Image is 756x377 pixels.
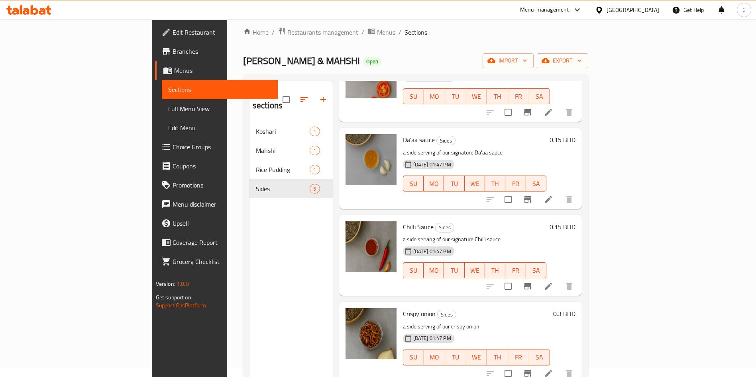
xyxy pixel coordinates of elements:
[742,6,746,14] span: C
[509,178,522,189] span: FR
[505,262,526,278] button: FR
[314,90,333,109] button: Add section
[410,161,454,168] span: [DATE] 01:47 PM
[173,199,272,209] span: Menu disclaimer
[310,127,320,136] div: items
[526,176,546,191] button: SA
[177,279,189,289] span: 1.0.0
[529,178,543,189] span: SA
[544,281,553,291] a: Edit menu item
[550,221,575,232] h6: 0.15 BHD
[295,90,314,109] span: Sort sections
[256,146,310,155] span: Mahshi
[532,352,547,363] span: SA
[310,146,320,155] div: items
[173,257,272,266] span: Grocery Checklist
[173,161,272,171] span: Coupons
[550,134,575,145] h6: 0.15 BHD
[173,180,272,190] span: Promotions
[162,80,278,99] a: Sections
[173,219,272,228] span: Upsell
[518,190,537,209] button: Branch-specific-item
[403,88,424,104] button: SU
[156,300,206,311] a: Support.OpsPlatform
[377,27,395,37] span: Menus
[518,277,537,296] button: Branch-specific-item
[465,176,485,191] button: WE
[155,156,278,176] a: Coupons
[168,123,272,133] span: Edit Menu
[346,221,397,272] img: Chilli Sauce
[511,352,526,363] span: FR
[435,223,454,232] div: Sides
[155,252,278,271] a: Grocery Checklist
[487,350,508,365] button: TH
[526,262,546,278] button: SA
[468,178,482,189] span: WE
[427,352,442,363] span: MO
[529,350,550,365] button: SA
[399,27,401,37] li: /
[448,352,463,363] span: TU
[155,176,278,195] a: Promotions
[436,223,454,232] span: Sides
[403,148,547,158] p: a side serving of our signature Da'aa sauce
[310,165,320,174] div: items
[437,136,455,145] span: Sides
[310,147,319,154] span: 1
[155,137,278,156] a: Choice Groups
[278,27,358,37] a: Restaurants management
[310,166,319,174] span: 1
[468,265,482,276] span: WE
[466,88,487,104] button: WE
[543,56,582,66] span: export
[403,350,424,365] button: SU
[168,104,272,113] span: Full Menu View
[424,262,444,278] button: MO
[560,190,579,209] button: delete
[403,134,435,146] span: Da'aa sauce
[508,88,529,104] button: FR
[483,53,534,68] button: import
[447,178,461,189] span: TU
[173,27,272,37] span: Edit Restaurant
[168,85,272,94] span: Sections
[500,278,516,295] span: Select to update
[173,47,272,56] span: Branches
[500,191,516,208] span: Select to update
[249,122,333,141] div: Koshari1
[500,104,516,121] span: Select to update
[427,91,442,102] span: MO
[155,23,278,42] a: Edit Restaurant
[173,238,272,247] span: Coverage Report
[243,52,360,70] span: [PERSON_NAME] & MAHSHI
[249,160,333,179] div: Rice Pudding1
[544,107,553,117] a: Edit menu item
[520,5,569,15] div: Menu-management
[485,262,505,278] button: TH
[447,265,461,276] span: TU
[424,350,445,365] button: MO
[346,134,397,185] img: Da'aa sauce
[508,350,529,365] button: FR
[445,350,466,365] button: TU
[403,234,547,244] p: a side serving of our signature Chilli sauce
[162,99,278,118] a: Full Menu View
[444,176,464,191] button: TU
[363,58,381,65] span: Open
[403,176,424,191] button: SU
[155,61,278,80] a: Menus
[406,91,421,102] span: SU
[445,88,466,104] button: TU
[505,176,526,191] button: FR
[174,66,272,75] span: Menus
[403,308,436,320] span: Crispy onion
[256,165,310,174] span: Rice Pudding
[256,184,310,193] span: Sides
[406,265,420,276] span: SU
[173,142,272,152] span: Choice Groups
[466,350,487,365] button: WE
[444,262,464,278] button: TU
[155,42,278,61] a: Branches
